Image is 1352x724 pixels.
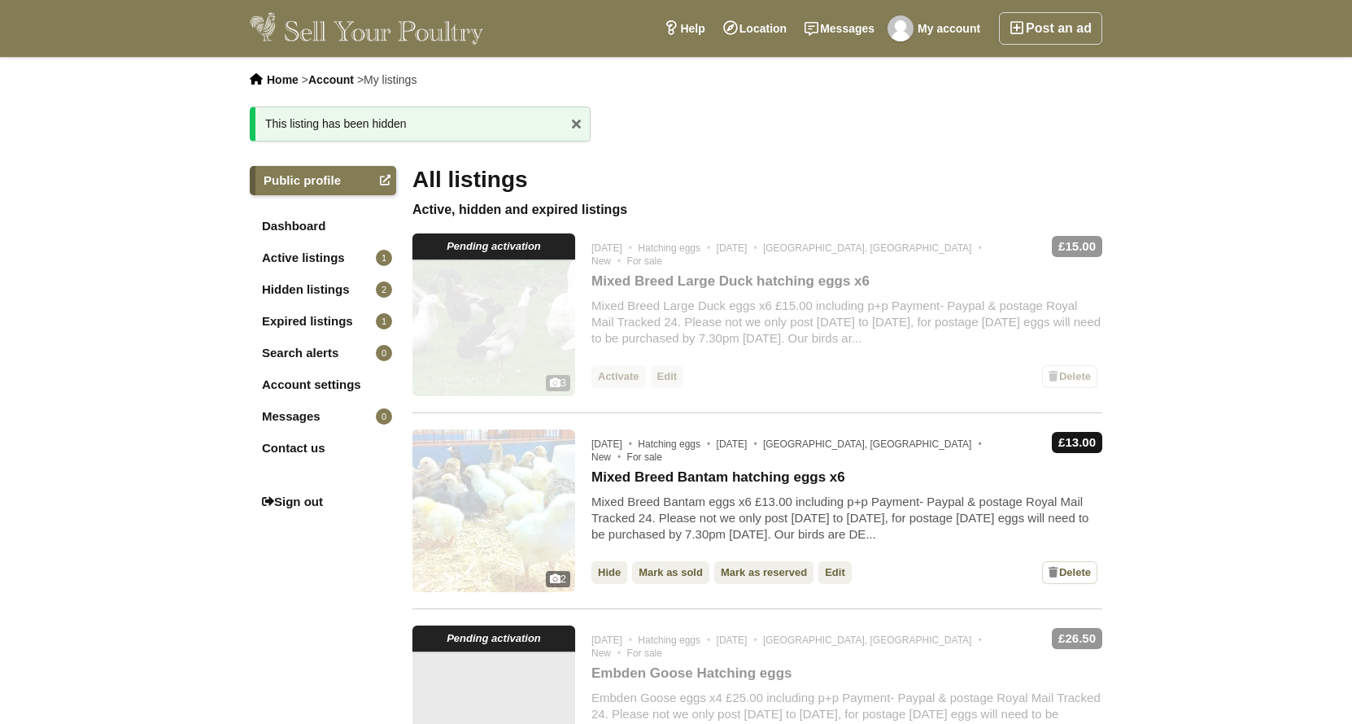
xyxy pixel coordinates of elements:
[591,561,627,584] a: Hide
[250,275,396,304] a: Hidden listings2
[308,73,354,86] a: Account
[250,434,396,463] a: Contact us
[250,12,483,45] img: Sell Your Poultry
[250,402,396,431] a: Messages0
[376,313,392,329] span: 1
[412,233,575,260] div: Pending activation
[412,202,1102,217] h2: Active, hidden and expired listings
[1052,432,1102,453] div: £13.00
[999,12,1102,45] a: Post an ad
[250,212,396,241] a: Dashboard
[591,451,624,463] span: New
[1042,561,1097,584] a: Delete
[818,561,852,584] a: Edit
[376,408,392,425] span: 0
[250,107,591,142] div: This listing has been hidden
[627,451,662,463] span: For sale
[638,438,713,450] span: Hatching eggs
[591,438,635,450] span: [DATE]
[412,626,575,652] div: Pending activation
[302,73,354,86] li: >
[591,469,845,486] a: Mixed Breed Bantam hatching eggs x6
[714,12,796,45] a: Location
[250,370,396,399] a: Account settings
[376,281,392,298] span: 2
[357,73,417,86] li: >
[883,12,989,45] a: My account
[250,307,396,336] a: Expired listings1
[412,233,575,396] a: Pending activation 3
[250,243,396,273] a: Active listings1
[546,571,570,587] div: 2
[412,430,575,592] a: 2
[591,494,1102,543] div: Mixed Breed Bantam eggs x6 £13.00 including p+p Payment- Paypal & postage Royal Mail Tracked 24. ...
[250,487,396,517] a: Sign out
[412,430,575,592] img: Mixed Breed Bantam hatching eggs x6
[717,438,761,450] span: [DATE]
[655,12,713,45] a: Help
[376,345,392,361] span: 0
[412,166,1102,194] h1: All listings
[632,561,709,584] a: Mark as sold
[796,12,883,45] a: Messages
[376,250,392,266] span: 1
[714,561,813,584] a: Mark as reserved
[250,338,396,368] a: Search alerts0
[888,15,914,41] img: Original-Hatching*eggs*uk
[564,111,588,136] a: x
[364,73,417,86] span: My listings
[250,166,396,195] a: Public profile
[267,73,299,86] a: Home
[763,438,985,450] span: [GEOGRAPHIC_DATA], [GEOGRAPHIC_DATA]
